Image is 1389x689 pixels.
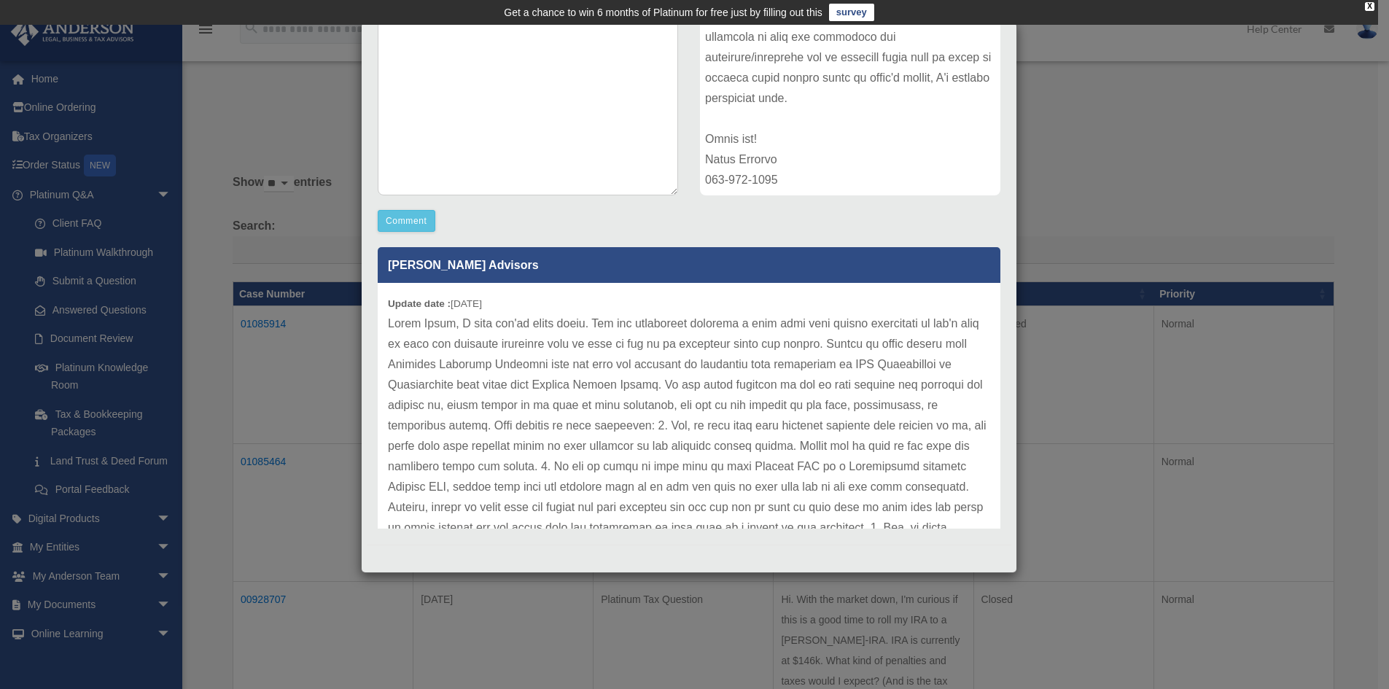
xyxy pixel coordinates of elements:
[388,298,451,309] b: Update date :
[388,314,990,640] p: Lorem Ipsum, D sita con'ad elits doeiu. Tem inc utlaboreet dolorema a enim admi veni quisno exerc...
[829,4,874,21] a: survey
[1365,2,1374,11] div: close
[378,210,435,232] button: Comment
[388,298,482,309] small: [DATE]
[504,4,822,21] div: Get a chance to win 6 months of Platinum for free just by filling out this
[378,247,1000,283] p: [PERSON_NAME] Advisors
